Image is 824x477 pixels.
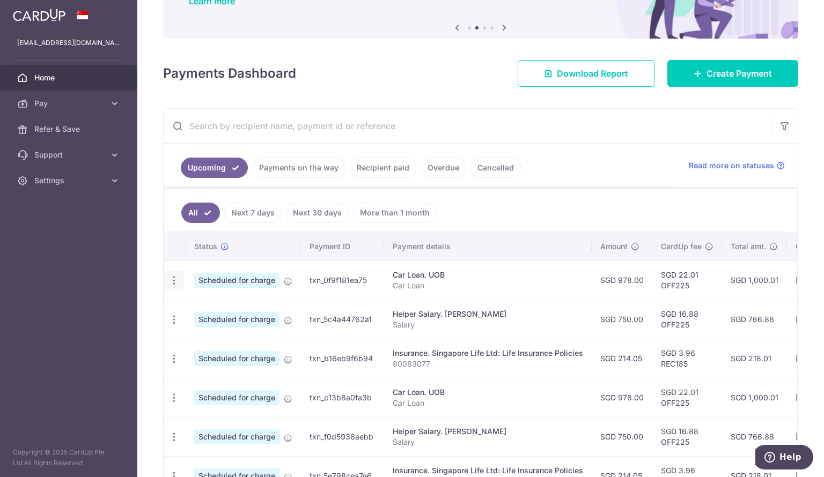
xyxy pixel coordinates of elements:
[301,260,384,300] td: txn_0f9f181ea75
[301,300,384,339] td: txn_5c4a44762a1
[652,339,722,378] td: SGD 3.96 REC185
[652,378,722,417] td: SGD 22.01 OFF225
[592,300,652,339] td: SGD 750.00
[421,158,466,178] a: Overdue
[652,300,722,339] td: SGD 16.88 OFF225
[722,300,787,339] td: SGD 766.88
[194,241,217,252] span: Status
[722,417,787,456] td: SGD 766.88
[592,260,652,300] td: SGD 978.00
[13,9,65,21] img: CardUp
[592,417,652,456] td: SGD 750.00
[34,175,105,186] span: Settings
[731,241,766,252] span: Total amt.
[181,158,248,178] a: Upcoming
[301,233,384,260] th: Payment ID
[163,64,296,83] h4: Payments Dashboard
[34,98,105,109] span: Pay
[194,390,279,405] span: Scheduled for charge
[393,426,583,437] div: Helper Salary. [PERSON_NAME]
[755,445,813,472] iframe: Opens a widget where you can find more information
[600,241,628,252] span: Amount
[393,465,583,476] div: Insurance. Singapore Life Ltd: Life Insurance Policies
[393,398,583,408] p: Car Loan
[393,387,583,398] div: Car Loan. UOB
[384,233,592,260] th: Payment details
[194,351,279,366] span: Scheduled for charge
[652,417,722,456] td: SGD 16.88 OFF225
[17,38,120,48] p: [EMAIL_ADDRESS][DOMAIN_NAME]
[707,67,772,80] span: Create Payment
[393,348,583,359] div: Insurance. Singapore Life Ltd: Life Insurance Policies
[301,378,384,417] td: txn_c13b8a0fa3b
[194,273,279,288] span: Scheduled for charge
[393,270,583,280] div: Car Loan. UOB
[194,429,279,444] span: Scheduled for charge
[350,158,416,178] a: Recipient paid
[393,309,583,319] div: Helper Salary. [PERSON_NAME]
[393,437,583,448] p: Salary
[722,339,787,378] td: SGD 218.01
[722,260,787,300] td: SGD 1,000.01
[557,67,628,80] span: Download Report
[34,124,105,135] span: Refer & Save
[286,203,349,223] a: Next 30 days
[181,203,220,223] a: All
[393,359,583,369] p: 80083077
[470,158,521,178] a: Cancelled
[164,109,772,143] input: Search by recipient name, payment id or reference
[301,339,384,378] td: txn_b16eb9f6b94
[652,260,722,300] td: SGD 22.01 OFF225
[224,203,282,223] a: Next 7 days
[661,241,702,252] span: CardUp fee
[667,60,798,87] a: Create Payment
[252,158,345,178] a: Payments on the way
[592,339,652,378] td: SGD 214.05
[689,160,785,171] a: Read more on statuses
[34,150,105,160] span: Support
[194,312,279,327] span: Scheduled for charge
[393,280,583,291] p: Car Loan
[393,319,583,330] p: Salary
[689,160,774,171] span: Read more on statuses
[34,72,105,83] span: Home
[301,417,384,456] td: txn_f0d5938aebb
[518,60,654,87] a: Download Report
[353,203,437,223] a: More than 1 month
[592,378,652,417] td: SGD 978.00
[722,378,787,417] td: SGD 1,000.01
